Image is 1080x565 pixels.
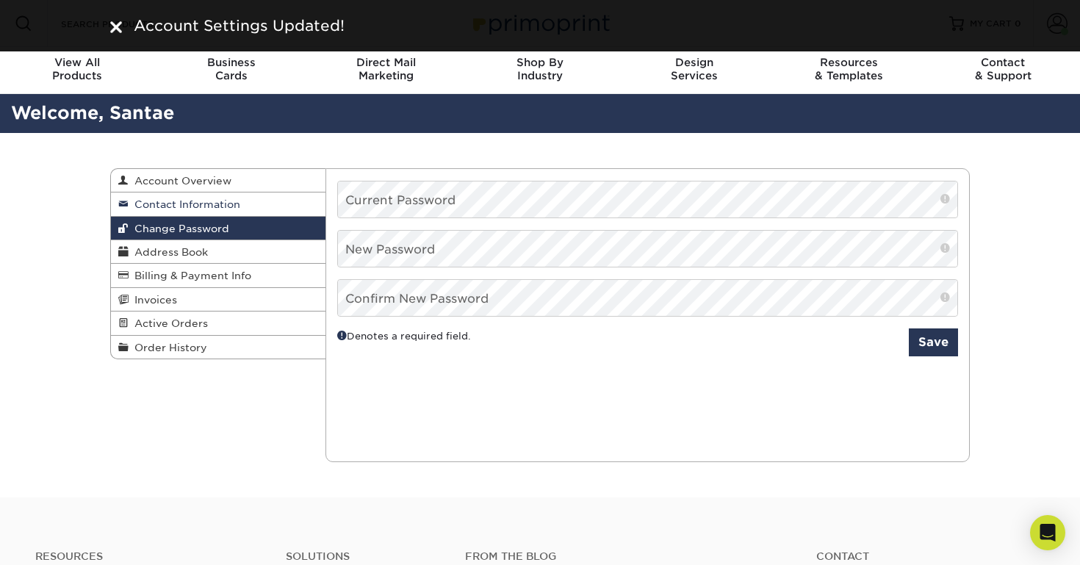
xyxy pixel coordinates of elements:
span: Address Book [129,246,208,258]
span: Invoices [129,294,177,306]
span: Account Settings Updated! [134,17,345,35]
div: & Templates [771,56,926,82]
span: Active Orders [129,317,208,329]
a: Order History [111,336,325,359]
div: Cards [154,56,309,82]
h4: Solutions [286,550,443,563]
a: BusinessCards [154,47,309,94]
span: Business [154,56,309,69]
a: Invoices [111,288,325,312]
a: Contact [816,550,1045,563]
img: close [110,21,122,33]
span: Shop By [463,56,617,69]
span: Billing & Payment Info [129,270,251,281]
a: Shop ByIndustry [463,47,617,94]
h4: From the Blog [465,550,777,563]
span: Contact Information [129,198,240,210]
a: Billing & Payment Info [111,264,325,287]
div: Services [617,56,771,82]
div: Marketing [309,56,463,82]
a: Address Book [111,240,325,264]
span: Change Password [129,223,229,234]
a: Active Orders [111,312,325,335]
span: Design [617,56,771,69]
a: Resources& Templates [771,47,926,94]
span: Order History [129,342,207,353]
span: Contact [926,56,1080,69]
a: Contact& Support [926,47,1080,94]
span: Direct Mail [309,56,463,69]
a: Contact Information [111,192,325,216]
a: Change Password [111,217,325,240]
span: Resources [771,56,926,69]
span: Account Overview [129,175,231,187]
button: Save [909,328,958,356]
a: Direct MailMarketing [309,47,463,94]
div: Open Intercom Messenger [1030,515,1065,550]
div: & Support [926,56,1080,82]
a: DesignServices [617,47,771,94]
div: Industry [463,56,617,82]
small: Denotes a required field. [337,328,470,343]
a: Account Overview [111,169,325,192]
h4: Resources [35,550,264,563]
